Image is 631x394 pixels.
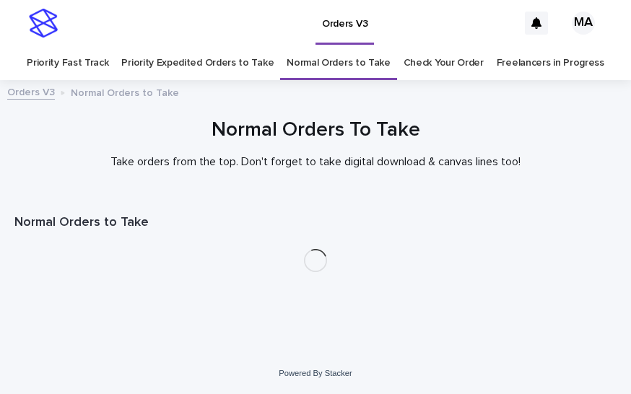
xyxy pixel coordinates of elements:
[14,214,617,232] h1: Normal Orders to Take
[27,155,604,169] p: Take orders from the top. Don't forget to take digital download & canvas lines too!
[121,46,274,80] a: Priority Expedited Orders to Take
[29,9,58,38] img: stacker-logo-s-only.png
[7,83,55,100] a: Orders V3
[404,46,484,80] a: Check Your Order
[287,46,391,80] a: Normal Orders to Take
[279,369,352,377] a: Powered By Stacker
[14,117,617,144] h1: Normal Orders To Take
[27,46,108,80] a: Priority Fast Track
[497,46,604,80] a: Freelancers in Progress
[572,12,595,35] div: MA
[71,84,179,100] p: Normal Orders to Take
